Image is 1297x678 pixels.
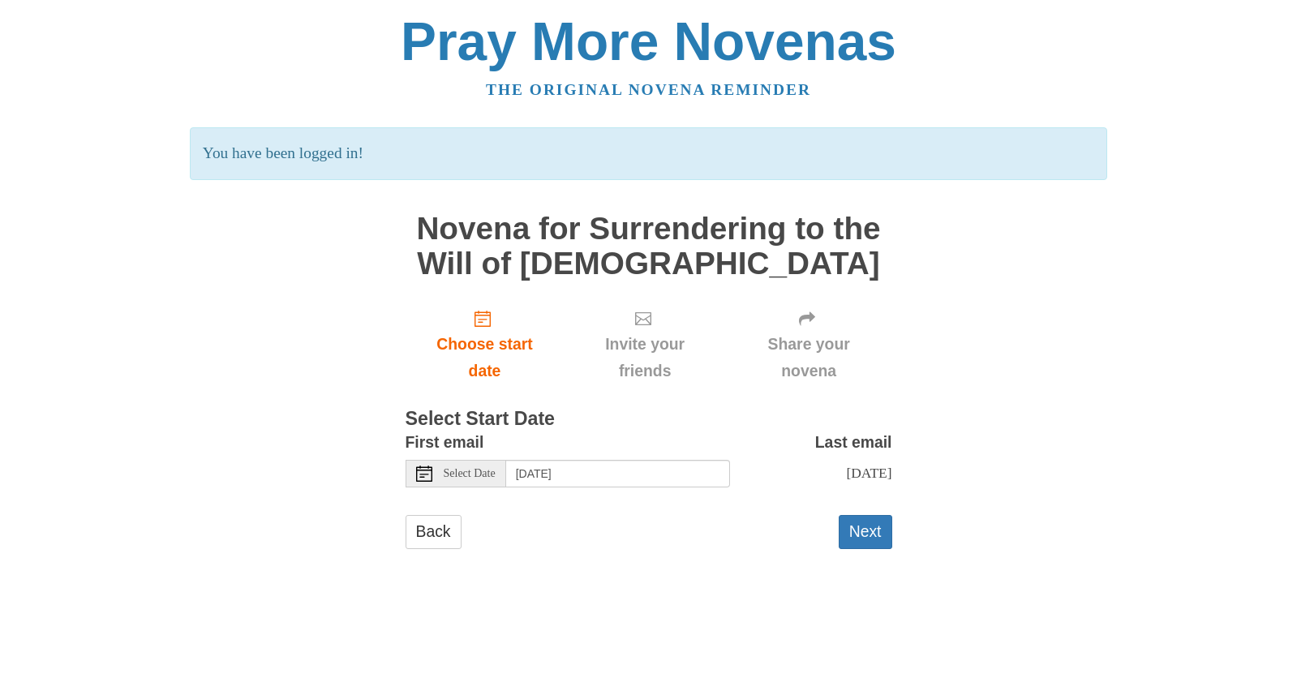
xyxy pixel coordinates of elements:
h1: Novena for Surrendering to the Will of [DEMOGRAPHIC_DATA] [406,212,892,281]
span: Share your novena [742,331,876,384]
div: Click "Next" to confirm your start date first. [726,297,892,393]
span: [DATE] [846,465,891,481]
a: Pray More Novenas [401,11,896,71]
a: The original novena reminder [486,81,811,98]
h3: Select Start Date [406,409,892,430]
label: Last email [815,429,892,456]
span: Invite your friends [580,331,709,384]
label: First email [406,429,484,456]
a: Back [406,515,462,548]
span: Choose start date [422,331,548,384]
div: Click "Next" to confirm your start date first. [564,297,725,393]
a: Choose start date [406,297,565,393]
p: You have been logged in! [190,127,1107,180]
button: Next [839,515,892,548]
span: Select Date [444,468,496,479]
